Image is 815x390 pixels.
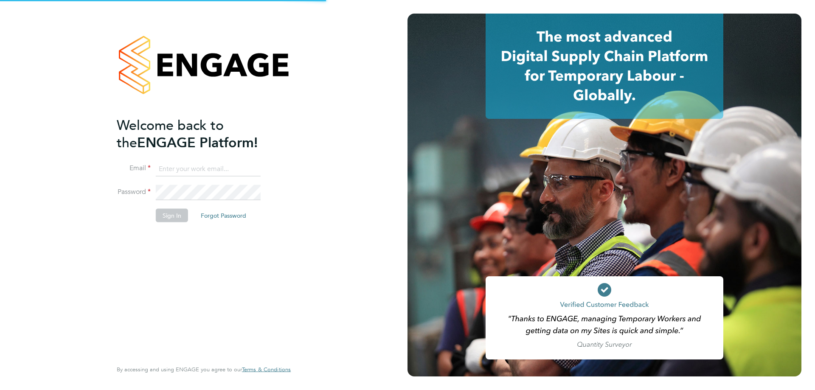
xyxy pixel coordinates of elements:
label: Email [117,164,151,173]
span: By accessing and using ENGAGE you agree to our [117,366,291,373]
a: Terms & Conditions [242,366,291,373]
button: Sign In [156,209,188,222]
h2: ENGAGE Platform! [117,116,282,151]
label: Password [117,188,151,196]
span: Welcome back to the [117,117,224,151]
input: Enter your work email... [156,161,261,177]
button: Forgot Password [194,209,253,222]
